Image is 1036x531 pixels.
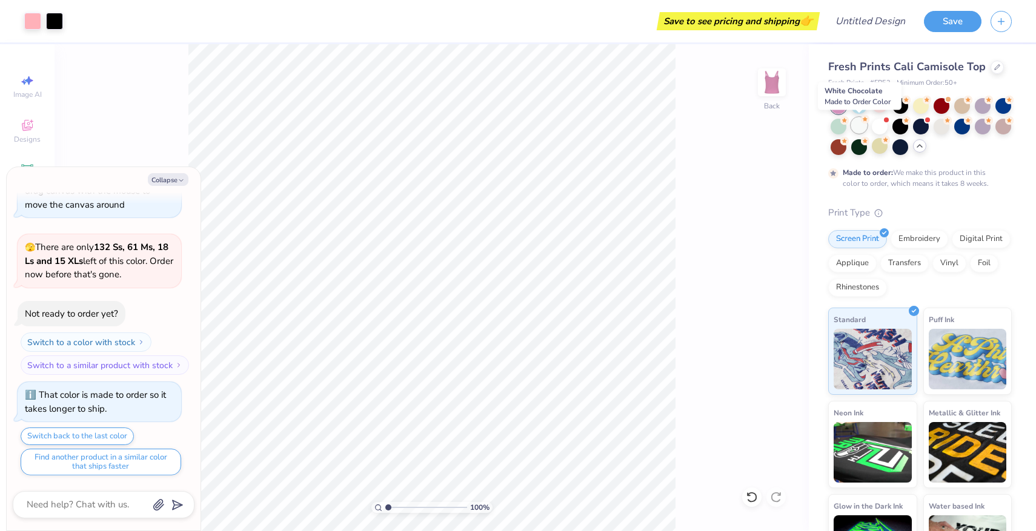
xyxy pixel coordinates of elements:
button: Find another product in a similar color that ships faster [21,449,181,475]
img: Switch to a similar product with stock [175,361,182,369]
img: Metallic & Glitter Ink [929,422,1007,483]
span: Water based Ink [929,500,985,512]
span: Standard [834,313,866,326]
button: Switch to a similar product with stock [21,355,189,375]
div: Print Type [828,206,1012,220]
span: Image AI [13,90,42,99]
span: Puff Ink [929,313,954,326]
button: Save [924,11,981,32]
div: Save to see pricing and shipping [660,12,817,30]
div: Embroidery [891,230,948,248]
img: Switch to a color with stock [138,338,145,346]
span: There are only left of this color. Order now before that's gone. [25,241,173,280]
span: Minimum Order: 50 + [897,78,957,88]
span: Made to Order Color [825,97,891,107]
div: We make this product in this color to order, which means it takes 8 weeks. [843,167,992,189]
span: Fresh Prints Cali Camisole Top [828,59,986,74]
div: Vinyl [932,254,966,272]
div: That color is made to order so it takes longer to ship. [25,389,166,415]
div: Digital Print [952,230,1011,248]
img: Standard [834,329,912,389]
span: Metallic & Glitter Ink [929,406,1000,419]
div: Foil [970,254,998,272]
img: Back [760,70,784,94]
button: Collapse [148,173,188,186]
img: Neon Ink [834,422,912,483]
div: Rhinestones [828,279,887,297]
span: 🫣 [25,242,35,253]
input: Untitled Design [826,9,915,33]
button: Switch to a color with stock [21,332,151,352]
img: Puff Ink [929,329,1007,389]
span: Designs [14,134,41,144]
div: Back [764,101,780,111]
span: 👉 [800,13,813,28]
div: White Chocolate [818,82,902,110]
span: 100 % [470,502,490,513]
span: Glow in the Dark Ink [834,500,903,512]
div: Use two-finger gestures on touch devices or hold Space and drag canvas with the mouse to move the... [25,157,156,211]
div: Screen Print [828,230,887,248]
span: Neon Ink [834,406,863,419]
strong: 132 Ss, 61 Ms, 18 Ls and 15 XLs [25,241,168,267]
strong: Made to order: [843,168,893,177]
div: Not ready to order yet? [25,308,118,320]
button: Switch back to the last color [21,427,134,445]
div: Transfers [880,254,929,272]
div: Applique [828,254,877,272]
